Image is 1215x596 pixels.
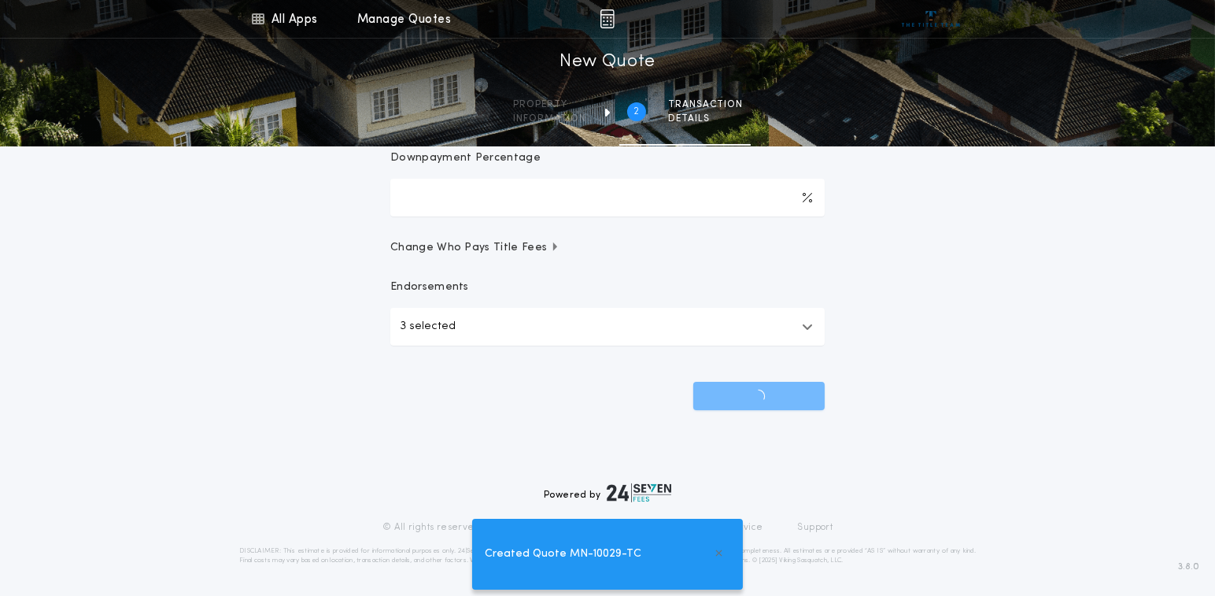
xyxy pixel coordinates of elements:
span: Created Quote MN-10029-TC [485,546,641,563]
span: Transaction [668,98,743,111]
p: 3 selected [400,317,456,336]
p: Endorsements [390,279,825,295]
span: Change Who Pays Title Fees [390,240,559,256]
h2: 2 [634,106,640,118]
span: information [513,113,586,125]
img: img [600,9,615,28]
img: vs-icon [902,11,961,27]
div: Powered by [544,483,671,502]
img: logo [607,483,671,502]
p: Downpayment Percentage [390,150,541,166]
span: Property [513,98,586,111]
span: details [668,113,743,125]
button: 3 selected [390,308,825,346]
input: Downpayment Percentage [390,179,825,217]
h1: New Quote [559,50,656,75]
button: Change Who Pays Title Fees [390,240,825,256]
